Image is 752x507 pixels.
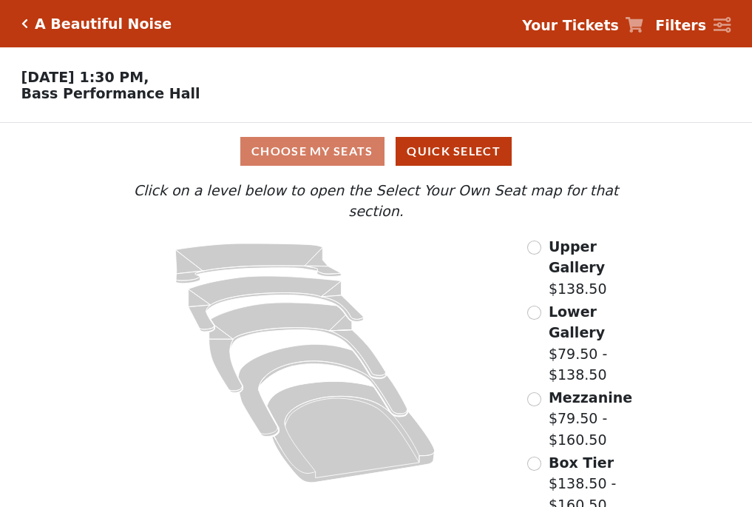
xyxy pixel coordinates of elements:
[104,180,647,222] p: Click on a level below to open the Select Your Own Seat map for that section.
[549,238,605,276] span: Upper Gallery
[522,15,643,36] a: Your Tickets
[549,301,648,386] label: $79.50 - $138.50
[522,17,619,33] strong: Your Tickets
[655,17,706,33] strong: Filters
[396,137,512,166] button: Quick Select
[176,244,342,283] path: Upper Gallery - Seats Available: 262
[35,16,172,33] h5: A Beautiful Noise
[549,236,648,300] label: $138.50
[21,19,28,29] a: Click here to go back to filters
[655,15,731,36] a: Filters
[268,381,436,483] path: Orchestra / Parterre Circle - Seats Available: 26
[549,454,614,471] span: Box Tier
[189,276,364,332] path: Lower Gallery - Seats Available: 18
[549,389,632,406] span: Mezzanine
[549,387,648,451] label: $79.50 - $160.50
[549,303,605,341] span: Lower Gallery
